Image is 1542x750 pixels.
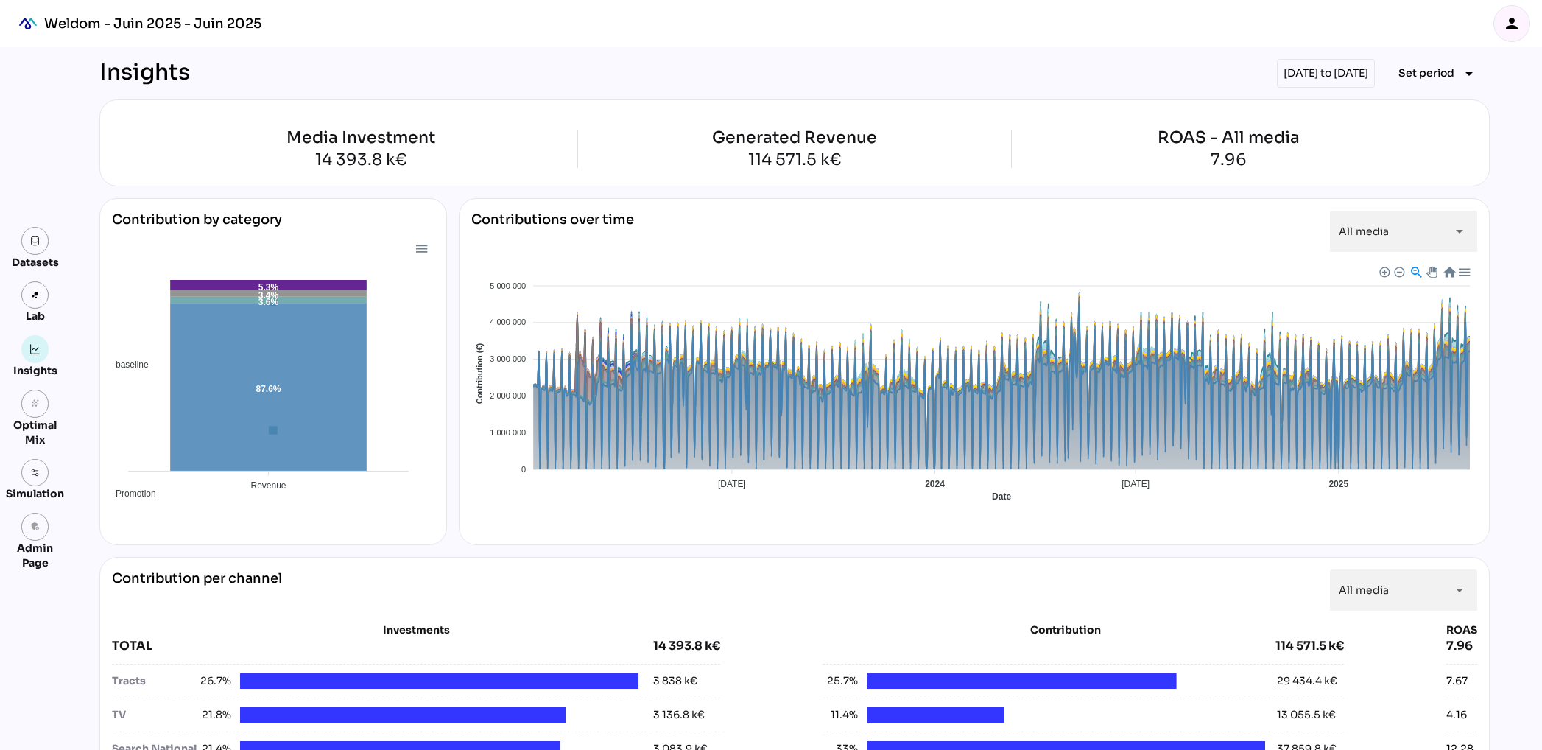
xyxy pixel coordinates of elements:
div: Investments [112,623,720,637]
div: 7.96 [1446,637,1477,655]
div: 4.16 [1446,707,1467,723]
i: arrow_drop_down [1451,581,1468,599]
div: ROAS - All media [1158,130,1300,146]
tspan: 2 000 000 [490,391,526,400]
div: 3 136.8 k€ [653,707,705,723]
span: Set period [1398,64,1454,82]
div: Admin Page [6,541,64,570]
tspan: 2025 [1328,479,1348,489]
div: Generated Revenue [712,130,877,146]
span: All media [1339,225,1389,238]
tspan: 0 [521,465,526,474]
div: Selection Zoom [1409,265,1422,278]
span: 11.4% [823,707,858,723]
div: Contribution per channel [112,569,282,611]
tspan: 2024 [925,479,945,489]
div: Reset Zoom [1443,265,1455,278]
div: Menu [1457,265,1470,278]
div: 7.96 [1158,152,1300,168]
span: 25.7% [823,673,858,689]
i: arrow_drop_down [1460,65,1478,83]
img: data.svg [30,236,41,246]
i: arrow_drop_down [1451,222,1468,240]
span: All media [1339,583,1389,597]
div: Lab [19,309,52,323]
tspan: [DATE] [718,479,746,489]
div: 13 055.5 k€ [1277,707,1336,723]
span: Promotion [105,488,156,499]
div: Insights [13,363,57,378]
div: Zoom Out [1393,266,1404,276]
div: Weldom - Juin 2025 - Juin 2025 [44,15,261,32]
span: 26.7% [196,673,231,689]
tspan: Revenue [250,480,286,491]
button: Expand "Set period" [1387,60,1490,87]
div: 114 571.5 k€ [1275,637,1344,655]
div: 29 434.4 k€ [1277,673,1337,689]
div: Insights [99,59,190,88]
tspan: [DATE] [1122,479,1150,489]
tspan: 5 000 000 [490,281,526,290]
div: mediaROI [12,7,44,40]
div: Contribution [859,623,1271,637]
tspan: 1 000 000 [490,428,526,437]
div: ROAS [1446,623,1477,637]
div: TV [112,707,196,723]
div: Contributions over time [471,211,634,252]
div: Datasets [12,255,59,270]
div: 114 571.5 k€ [712,152,877,168]
div: Panning [1426,267,1435,276]
div: Optimal Mix [6,418,64,447]
div: Simulation [6,486,64,501]
img: lab.svg [30,290,41,301]
div: 3 838 k€ [653,673,697,689]
div: Media Investment [144,130,577,146]
i: admin_panel_settings [30,522,41,532]
text: Date [992,491,1011,502]
div: 14 393.8 k€ [144,152,577,168]
img: settings.svg [30,468,41,478]
tspan: 4 000 000 [490,318,526,326]
tspan: 3 000 000 [490,354,526,363]
div: TOTAL [112,637,653,655]
div: [DATE] to [DATE] [1277,59,1375,88]
div: Tracts [112,673,196,689]
i: grain [30,399,41,409]
div: Menu [415,242,427,254]
div: Zoom In [1379,266,1389,276]
text: Contribution (€) [475,343,484,404]
i: person [1503,15,1521,32]
span: baseline [105,360,149,370]
div: 7.67 [1446,673,1468,689]
div: 14 393.8 k€ [653,637,720,655]
div: Contribution by category [112,211,434,240]
span: 21.8% [196,707,231,723]
img: graph.svg [30,344,41,354]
